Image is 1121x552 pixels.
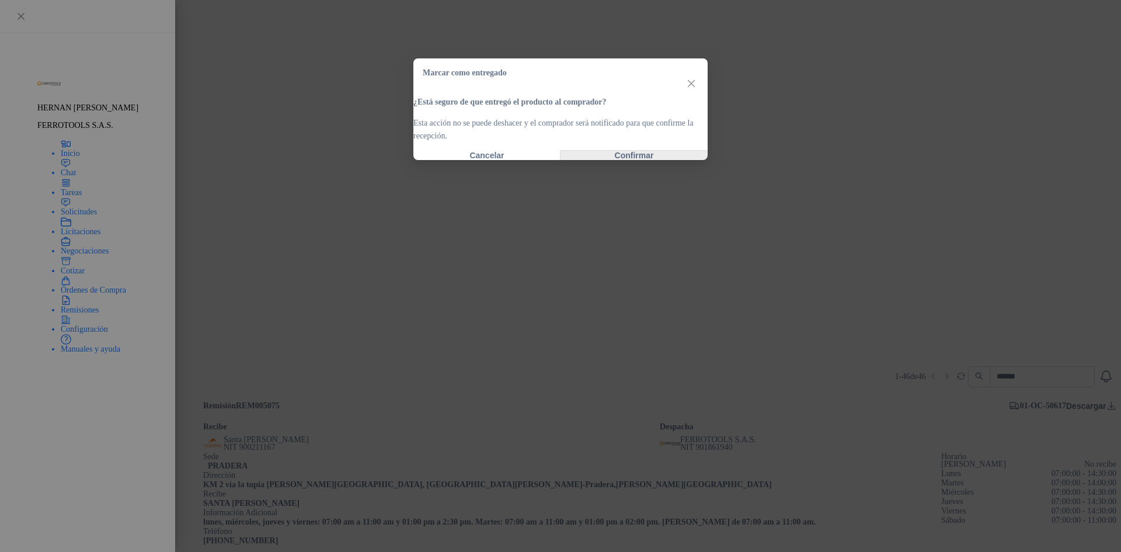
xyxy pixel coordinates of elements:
button: Confirmar [560,151,708,160]
button: Cancelar [413,151,560,160]
h3: Marcar como entregado [423,67,507,79]
strong: ¿Está seguro de que entregó el producto al comprador? [413,98,607,106]
button: Close [682,74,701,93]
span: close [687,79,696,88]
p: Esta acción no se puede deshacer y el comprador será notificado para que confirme la recepción. [413,117,708,143]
